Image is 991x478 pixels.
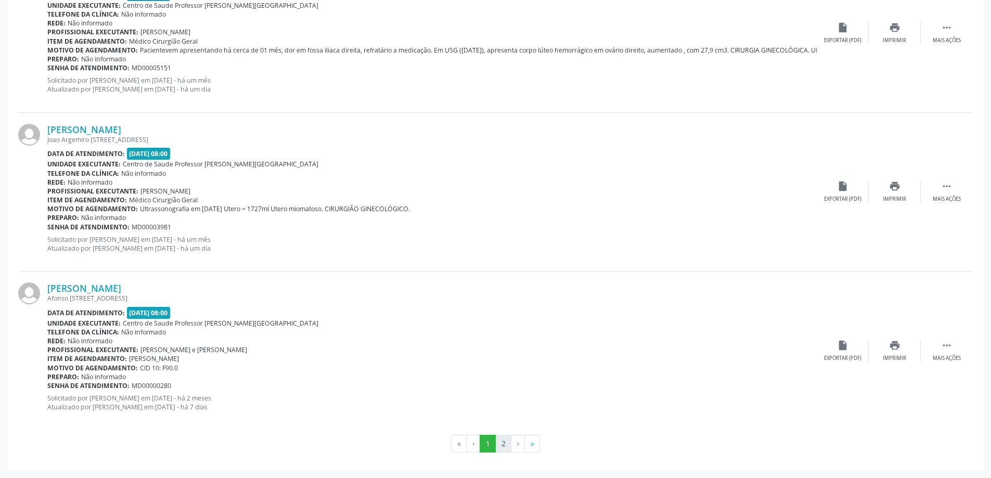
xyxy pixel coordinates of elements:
[837,340,848,351] i: insert_drive_file
[140,204,410,213] span: Ultrassonografia em [DATE] Utero = 1727ml Utero miomatoso. CIRURGIÃO GINECOLÓGICO.
[140,46,844,55] span: Pacientevem apresentando há cerca de 01 mês, dor em fossa iliaca direita, refratário a medicação....
[121,328,166,337] span: Não informado
[81,55,126,63] span: Não informado
[941,180,953,192] i: 
[837,180,848,192] i: insert_drive_file
[47,213,79,222] b: Preparo:
[47,124,121,135] a: [PERSON_NAME]
[47,55,79,63] b: Preparo:
[123,160,318,169] span: Centro de Saude Professor [PERSON_NAME][GEOGRAPHIC_DATA]
[127,148,171,160] span: [DATE] 08:00
[47,328,119,337] b: Telefone da clínica:
[495,435,511,453] button: Go to page 2
[47,294,817,303] div: Afonso [STREET_ADDRESS]
[511,435,525,453] button: Go to next page
[140,28,190,36] span: [PERSON_NAME]
[123,1,318,10] span: Centro de Saude Professor [PERSON_NAME][GEOGRAPHIC_DATA]
[132,63,171,72] span: MD00005151
[47,187,138,196] b: Profissional executante:
[47,149,125,158] b: Data de atendimento:
[883,355,906,362] div: Imprimir
[47,345,138,354] b: Profissional executante:
[837,22,848,33] i: insert_drive_file
[933,355,961,362] div: Mais ações
[47,235,817,253] p: Solicitado por [PERSON_NAME] em [DATE] - há um mês Atualizado por [PERSON_NAME] em [DATE] - há um...
[47,308,125,317] b: Data de atendimento:
[47,282,121,294] a: [PERSON_NAME]
[47,178,66,187] b: Rede:
[883,37,906,44] div: Imprimir
[933,196,961,203] div: Mais ações
[47,135,817,144] div: Joao Argemiro [STREET_ADDRESS]
[47,354,127,363] b: Item de agendamento:
[68,19,112,28] span: Não informado
[47,76,817,94] p: Solicitado por [PERSON_NAME] em [DATE] - há um mês Atualizado por [PERSON_NAME] em [DATE] - há um...
[47,10,119,19] b: Telefone da clínica:
[140,345,247,354] span: [PERSON_NAME] e [PERSON_NAME]
[824,355,861,362] div: Exportar (PDF)
[47,28,138,36] b: Profissional executante:
[47,169,119,178] b: Telefone da clínica:
[123,319,318,328] span: Centro de Saude Professor [PERSON_NAME][GEOGRAPHIC_DATA]
[824,37,861,44] div: Exportar (PDF)
[47,46,138,55] b: Motivo de agendamento:
[47,196,127,204] b: Item de agendamento:
[47,319,121,328] b: Unidade executante:
[883,196,906,203] div: Imprimir
[47,223,130,231] b: Senha de atendimento:
[889,340,900,351] i: print
[140,187,190,196] span: [PERSON_NAME]
[18,282,40,304] img: img
[941,340,953,351] i: 
[132,381,171,390] span: MD00000280
[889,180,900,192] i: print
[47,372,79,381] b: Preparo:
[129,37,198,46] span: Médico Cirurgião Geral
[18,435,973,453] ul: Pagination
[824,196,861,203] div: Exportar (PDF)
[47,19,66,28] b: Rede:
[47,1,121,10] b: Unidade executante:
[47,337,66,345] b: Rede:
[47,37,127,46] b: Item de agendamento:
[81,372,126,381] span: Não informado
[480,435,496,453] button: Go to page 1
[132,223,171,231] span: MD00003981
[524,435,540,453] button: Go to last page
[127,307,171,319] span: [DATE] 08:00
[47,63,130,72] b: Senha de atendimento:
[68,337,112,345] span: Não informado
[889,22,900,33] i: print
[47,364,138,372] b: Motivo de agendamento:
[933,37,961,44] div: Mais ações
[140,364,178,372] span: CID 10: F90.0
[121,10,166,19] span: Não informado
[47,204,138,213] b: Motivo de agendamento:
[941,22,953,33] i: 
[47,394,817,411] p: Solicitado por [PERSON_NAME] em [DATE] - há 2 meses Atualizado por [PERSON_NAME] em [DATE] - há 7...
[47,160,121,169] b: Unidade executante:
[129,196,198,204] span: Médico Cirurgião Geral
[129,354,179,363] span: [PERSON_NAME]
[121,169,166,178] span: Não informado
[81,213,126,222] span: Não informado
[18,124,40,146] img: img
[47,381,130,390] b: Senha de atendimento:
[68,178,112,187] span: Não informado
